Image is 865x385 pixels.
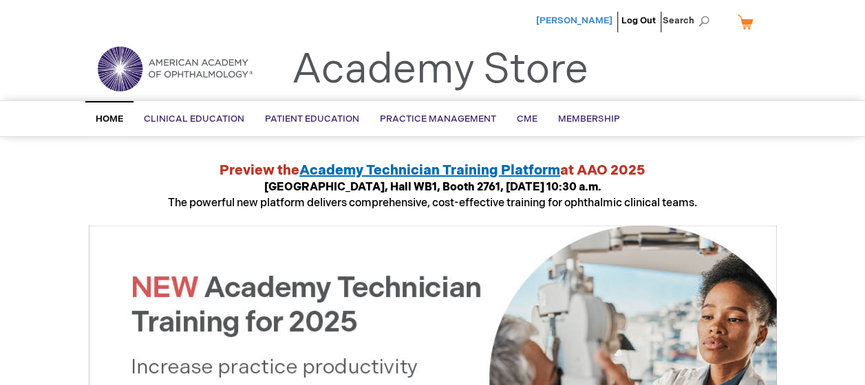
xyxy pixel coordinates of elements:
span: CME [517,113,537,124]
a: Log Out [621,15,656,26]
span: The powerful new platform delivers comprehensive, cost-effective training for ophthalmic clinical... [168,181,697,210]
span: Patient Education [265,113,359,124]
strong: Preview the at AAO 2025 [220,162,645,179]
a: Academy Store [292,45,588,95]
span: Home [96,113,123,124]
a: Academy Technician Training Platform [299,162,560,179]
span: Clinical Education [144,113,244,124]
span: Practice Management [380,113,496,124]
span: Membership [558,113,620,124]
span: Search [663,7,715,34]
a: [PERSON_NAME] [536,15,612,26]
strong: [GEOGRAPHIC_DATA], Hall WB1, Booth 2761, [DATE] 10:30 a.m. [264,181,601,194]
